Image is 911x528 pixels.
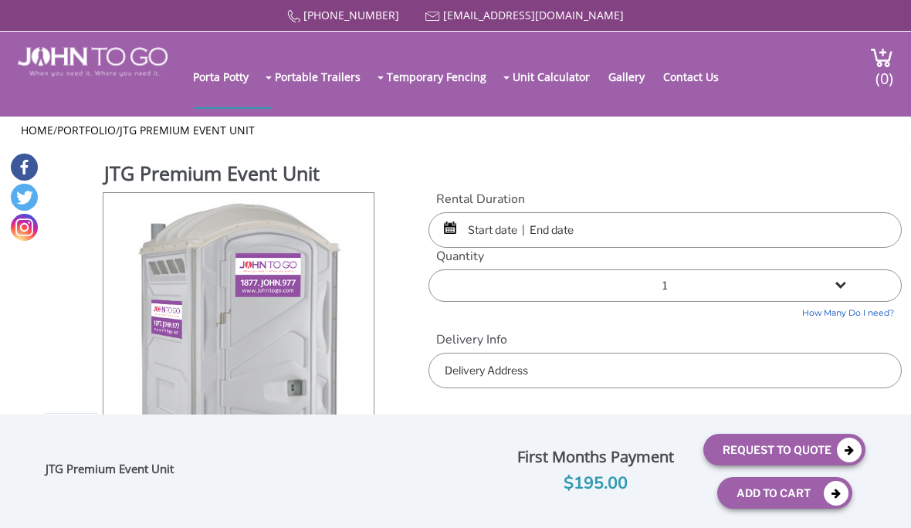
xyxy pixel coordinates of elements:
[21,123,891,138] ul: / /
[717,477,852,509] button: Add To Cart
[120,123,255,137] a: JTG Premium Event Unit
[287,10,300,23] img: Call
[499,444,692,470] div: First Months Payment
[104,160,375,191] h1: JTG Premium Event Unit
[11,214,38,241] a: Instagram
[428,302,902,320] a: How Many Do I need?
[303,8,399,22] a: [PHONE_NUMBER]
[499,470,692,497] div: $195.00
[18,47,167,76] img: JOHN to go
[428,191,902,208] label: Rental Duration
[608,46,660,107] a: Gallery
[703,434,865,465] button: Request To Quote
[428,248,902,266] label: Quantity
[428,212,902,248] input: Start date | End date
[11,154,38,181] a: Facebook
[443,8,624,22] a: [EMAIL_ADDRESS][DOMAIN_NAME]
[428,404,902,437] h2: Additional Options
[428,331,902,349] label: Delivery Info
[870,47,893,68] img: cart a
[425,12,440,22] img: Mail
[875,56,893,89] span: (0)
[193,46,264,107] a: Porta Potty
[275,46,376,107] a: Portable Trailers
[11,184,38,211] a: Twitter
[21,123,53,137] a: Home
[849,466,911,528] button: Live Chat
[57,123,116,137] a: Portfolio
[513,46,605,107] a: Unit Calculator
[387,46,502,107] a: Temporary Fencing
[428,353,902,388] input: Delivery Address
[663,46,734,107] a: Contact Us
